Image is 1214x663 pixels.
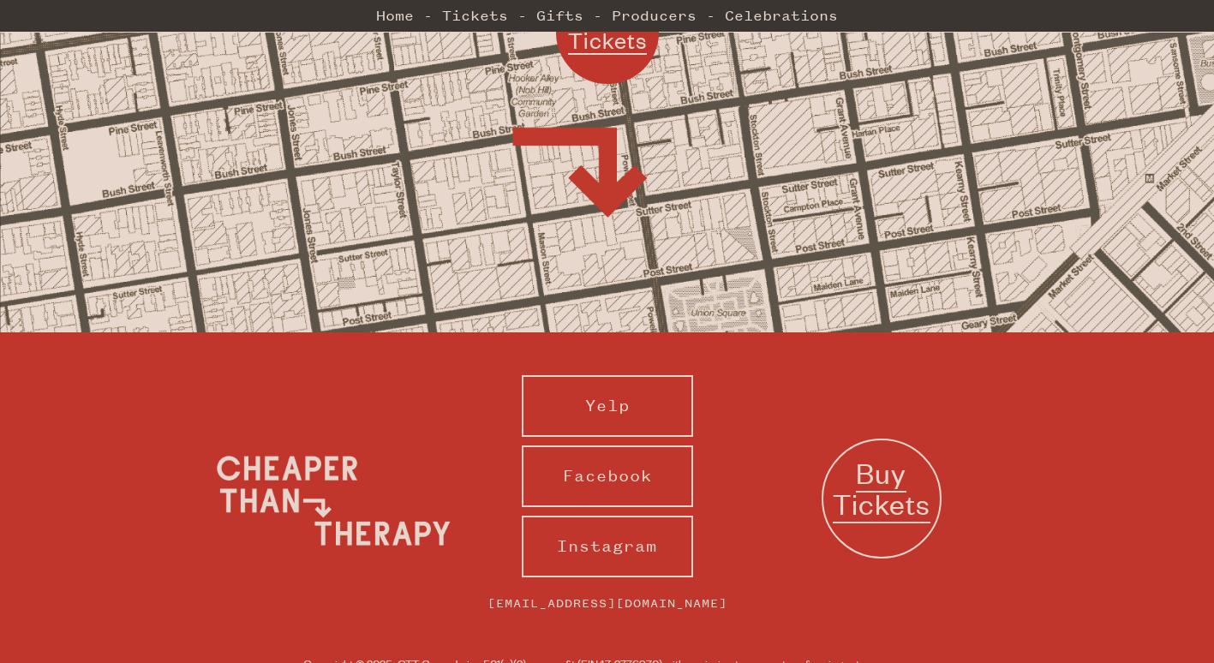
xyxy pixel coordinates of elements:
[522,445,693,507] a: Facebook
[833,454,930,523] span: Buy Tickets
[205,436,462,564] img: Cheaper Than Therapy
[822,439,942,558] a: Buy Tickets
[470,586,745,621] a: [EMAIL_ADDRESS][DOMAIN_NAME]
[522,516,693,577] a: Instagram
[522,375,693,437] a: Yelp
